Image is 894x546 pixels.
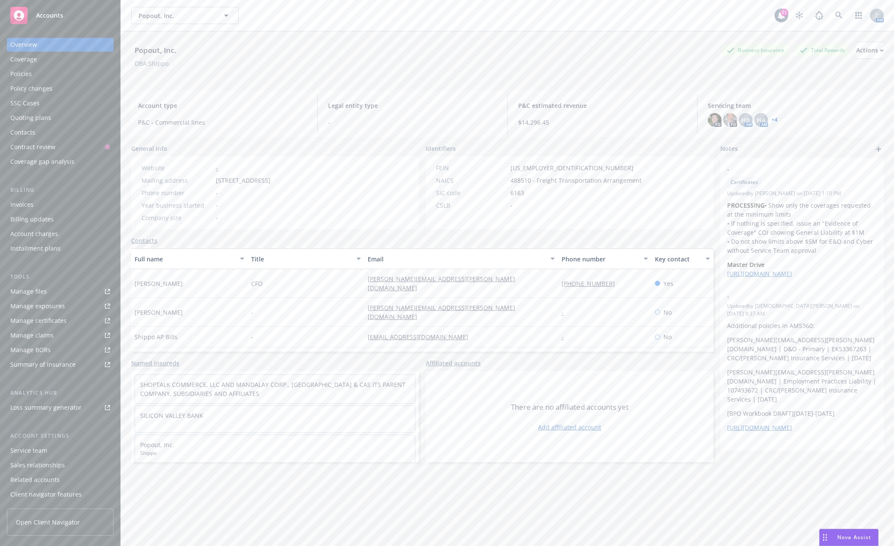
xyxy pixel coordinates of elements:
a: Named insureds [131,359,179,368]
div: Website [141,163,212,172]
a: Accounts [7,3,114,28]
div: FEIN [436,163,507,172]
div: SSC Cases [10,96,40,110]
a: Loss summary generator [7,401,114,414]
div: Phone number [562,255,639,264]
a: Manage files [7,285,114,298]
span: Shippo AP Bills [135,332,178,341]
span: Updated by [PERSON_NAME] on [DATE] 1:15 PM [727,190,877,197]
span: [US_EMPLOYER_IDENTIFICATION_NUMBER] [510,163,633,172]
a: Manage certificates [7,314,114,328]
span: 6163 [510,188,524,197]
a: Related accounts [7,473,114,487]
span: There are no affiliated accounts yet [511,402,629,412]
a: [PERSON_NAME][EMAIL_ADDRESS][PERSON_NAME][DOMAIN_NAME] [368,275,515,292]
div: SIC code [436,188,507,197]
span: No [664,308,672,317]
div: Tools [7,273,114,281]
button: Popout, Inc. [131,7,239,24]
div: Loss summary generator [10,401,82,414]
a: Service team [7,444,114,457]
a: [PHONE_NUMBER] [562,279,622,288]
p: Additional policies in AMS360: [727,321,877,330]
a: Overview [7,38,114,52]
button: Key contact [651,248,713,269]
span: General info [131,144,167,153]
strong: PROCESSING [727,201,765,209]
a: Add affiliated account [538,423,601,432]
div: Key contact [655,255,700,264]
a: Contract review [7,140,114,154]
span: - [727,292,854,301]
div: Installment plans [10,242,61,255]
div: Title [251,255,351,264]
span: [STREET_ADDRESS] [216,176,270,185]
a: [URL][DOMAIN_NAME] [727,270,792,278]
a: Billing updates [7,212,114,226]
div: Actions [856,42,884,58]
div: Account charges [10,227,58,241]
a: SILICON VALLEY BANK [140,411,203,420]
div: Manage claims [10,328,54,342]
div: Billing updates [10,212,54,226]
a: Quoting plans [7,111,114,125]
span: - [251,308,253,317]
div: Manage certificates [10,314,67,328]
span: $14,296.45 [518,118,687,127]
a: Manage BORs [7,343,114,357]
div: Coverage [10,52,37,66]
span: Nova Assist [837,534,871,541]
div: Policy changes [10,82,52,95]
div: Manage exposures [10,299,65,313]
a: Affiliated accounts [426,359,481,368]
span: - [251,332,253,341]
div: Coverage gap analysis [10,155,74,169]
div: Account settings [7,432,114,440]
a: Manage exposures [7,299,114,313]
p: [PERSON_NAME][EMAIL_ADDRESS][PERSON_NAME][DOMAIN_NAME] | Employment Practices Liability | 1074936... [727,368,877,404]
div: Policies [10,67,32,81]
a: Stop snowing [791,7,808,24]
span: - [328,118,497,127]
a: Manage claims [7,328,114,342]
a: Popout, Inc. [140,441,174,449]
span: Popout, Inc. [138,11,213,20]
span: Notes [720,144,738,154]
span: - [727,165,854,174]
div: -Updatedby [DEMOGRAPHIC_DATA][PERSON_NAME] on [DATE] 9:37 AMAdditional policies in AMS360:[PERSON... [720,285,884,439]
span: CFO [251,279,263,288]
div: Service team [10,444,47,457]
a: Coverage [7,52,114,66]
span: [PERSON_NAME] [135,308,183,317]
div: Analytics hub [7,389,114,397]
div: Drag to move [820,529,830,546]
div: Summary of insurance [10,358,76,371]
span: P&C estimated revenue [518,101,687,110]
img: photo [723,113,737,127]
div: Related accounts [10,473,60,487]
div: NAICS [436,176,507,185]
div: CSLB [436,201,507,210]
div: Mailing address [141,176,212,185]
div: Full name [135,255,235,264]
a: Installment plans [7,242,114,255]
a: [URL][DOMAIN_NAME] [727,423,792,432]
div: Company size [141,213,212,222]
span: [PERSON_NAME] [135,279,183,288]
div: Sales relationships [10,458,65,472]
span: P&C - Commercial lines [138,118,307,127]
span: Updated by [DEMOGRAPHIC_DATA][PERSON_NAME] on [DATE] 9:37 AM [727,302,877,318]
div: Billing [7,186,114,194]
a: Coverage gap analysis [7,155,114,169]
button: Actions [856,42,884,59]
div: Business Insurance [722,45,789,55]
p: [BPO Workbook DRAFT][DATE]-[DATE] [727,409,877,418]
a: SSC Cases [7,96,114,110]
a: Policies [7,67,114,81]
span: - [216,213,218,222]
strong: Master Drive [727,261,765,269]
div: Manage files [10,285,47,298]
div: Client navigator features [10,488,82,501]
button: Email [364,248,558,269]
span: Open Client Navigator [16,518,80,527]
